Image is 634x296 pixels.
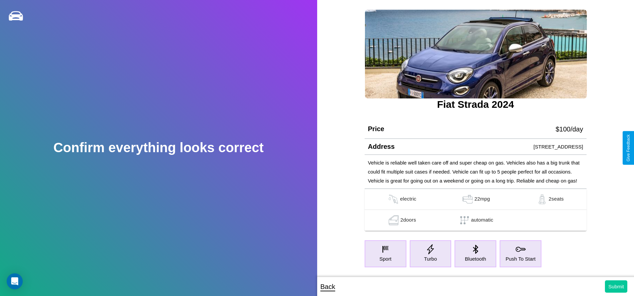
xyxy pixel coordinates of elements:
[626,134,631,162] div: Give Feedback
[535,194,549,204] img: gas
[387,194,400,204] img: gas
[506,254,536,263] p: Push To Start
[400,215,416,225] p: 2 doors
[368,158,583,185] p: Vehicle is reliable well taken care off and super cheap on gas. Vehicles also has a big trunk tha...
[605,280,627,293] button: Submit
[461,194,474,204] img: gas
[368,125,384,133] h4: Price
[321,281,335,293] p: Back
[368,143,395,151] h4: Address
[549,194,564,204] p: 2 seats
[387,215,400,225] img: gas
[471,215,493,225] p: automatic
[53,140,264,155] h2: Confirm everything looks correct
[424,254,437,263] p: Turbo
[365,99,587,110] h3: Fiat Strada 2024
[400,194,416,204] p: electric
[465,254,486,263] p: Bluetooth
[474,194,490,204] p: 22 mpg
[379,254,391,263] p: Sport
[7,273,23,289] div: Open Intercom Messenger
[533,142,583,151] p: [STREET_ADDRESS]
[555,123,583,135] p: $ 100 /day
[365,189,587,231] table: simple table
